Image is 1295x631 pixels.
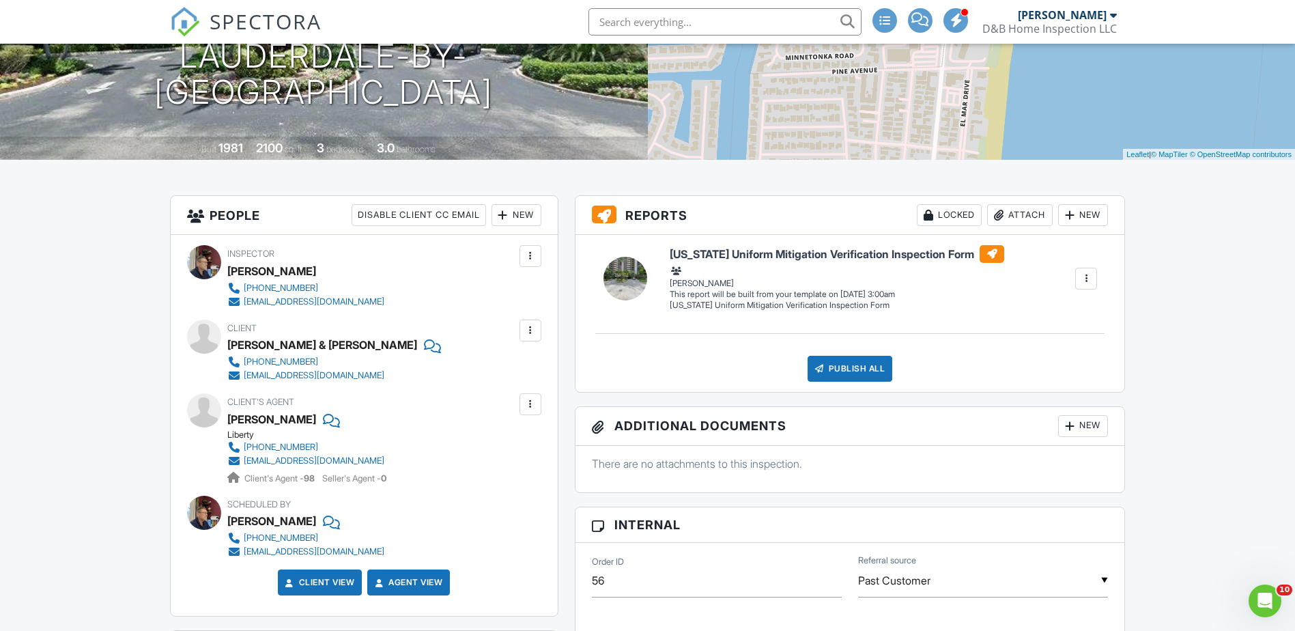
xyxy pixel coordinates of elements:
a: [PHONE_NUMBER] [227,355,430,369]
div: New [1058,415,1108,437]
div: [PHONE_NUMBER] [244,283,318,294]
span: SPECTORA [210,7,322,36]
div: Attach [987,204,1053,226]
div: Disable Client CC Email [352,204,486,226]
div: [PERSON_NAME] [227,511,316,531]
div: New [1058,204,1108,226]
div: [PERSON_NAME] [670,264,1004,289]
div: [EMAIL_ADDRESS][DOMAIN_NAME] [244,546,384,557]
a: [PERSON_NAME] [227,409,316,430]
span: Seller's Agent - [322,473,386,483]
span: Client's Agent - [244,473,317,483]
span: bedrooms [326,144,364,154]
div: [EMAIL_ADDRESS][DOMAIN_NAME] [244,370,384,381]
a: [EMAIL_ADDRESS][DOMAIN_NAME] [227,454,384,468]
div: [PHONE_NUMBER] [244,533,318,544]
div: [PHONE_NUMBER] [244,356,318,367]
div: [PERSON_NAME] & [PERSON_NAME] [227,335,417,355]
div: 1981 [218,141,243,155]
p: There are no attachments to this inspection. [592,456,1109,471]
span: Client [227,323,257,333]
div: [US_STATE] Uniform Mitigation Verification Inspection Form [670,300,1004,311]
a: Leaflet [1126,150,1149,158]
h3: Reports [575,196,1125,235]
span: 10 [1277,585,1292,595]
iframe: Intercom live chat [1249,585,1281,617]
a: Client View [283,576,355,589]
a: [PHONE_NUMBER] [227,440,384,454]
div: [PERSON_NAME] [227,261,316,281]
div: [EMAIL_ADDRESS][DOMAIN_NAME] [244,296,384,307]
a: © MapTiler [1151,150,1188,158]
div: D&B Home Inspection LLC [982,22,1117,36]
label: Order ID [592,556,624,568]
span: Scheduled By [227,499,291,509]
span: Inspector [227,249,274,259]
div: Locked [917,204,982,226]
img: The Best Home Inspection Software - Spectora [170,7,200,37]
span: sq. ft. [285,144,304,154]
span: Client's Agent [227,397,294,407]
h1: [STREET_ADDRESS] Lauderdale-By-[GEOGRAPHIC_DATA] [22,2,626,110]
h3: Internal [575,507,1125,543]
div: New [492,204,541,226]
div: 3 [317,141,324,155]
span: bathrooms [397,144,436,154]
h3: Additional Documents [575,407,1125,446]
a: [EMAIL_ADDRESS][DOMAIN_NAME] [227,369,430,382]
div: 3.0 [377,141,395,155]
strong: 0 [381,473,386,483]
a: [PHONE_NUMBER] [227,531,384,545]
div: Liberty [227,430,395,440]
div: This report will be built from your template on [DATE] 3:00am [670,289,1004,300]
strong: 98 [304,473,315,483]
h6: [US_STATE] Uniform Mitigation Verification Inspection Form [670,245,1004,263]
a: [EMAIL_ADDRESS][DOMAIN_NAME] [227,295,384,309]
div: [EMAIL_ADDRESS][DOMAIN_NAME] [244,455,384,466]
div: [PERSON_NAME] [1018,8,1107,22]
div: 2100 [256,141,283,155]
div: Publish All [808,356,893,382]
span: Built [201,144,216,154]
a: [EMAIL_ADDRESS][DOMAIN_NAME] [227,545,384,559]
h3: People [171,196,558,235]
div: [PHONE_NUMBER] [244,442,318,453]
a: © OpenStreetMap contributors [1190,150,1292,158]
div: | [1123,149,1295,160]
label: Referral source [858,555,916,567]
a: Agent View [372,576,442,589]
a: [PHONE_NUMBER] [227,281,384,295]
input: Search everything... [588,8,862,36]
a: SPECTORA [170,18,322,47]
